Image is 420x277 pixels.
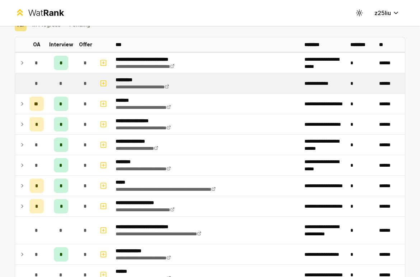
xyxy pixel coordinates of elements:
[49,41,73,48] p: Interview
[43,8,64,18] span: Rank
[79,41,92,48] p: Offer
[374,9,391,17] span: z25liu
[369,6,405,19] button: z25liu
[28,7,64,19] div: Wat
[15,7,64,19] a: WatRank
[33,41,41,48] p: OA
